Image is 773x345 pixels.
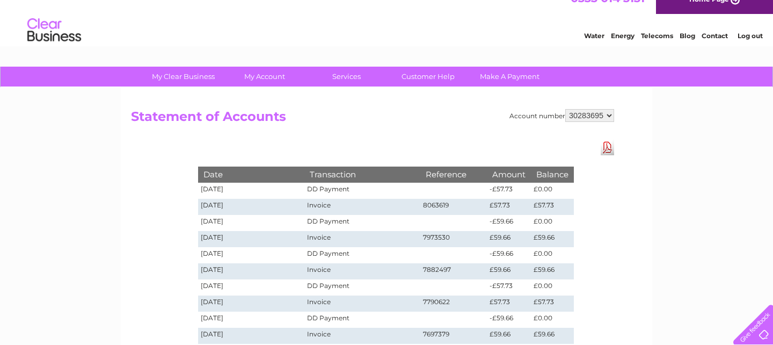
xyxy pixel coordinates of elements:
td: Invoice [304,231,420,247]
td: Invoice [304,296,420,312]
a: Download Pdf [601,140,614,155]
td: DD Payment [304,279,420,296]
td: £0.00 [531,183,574,199]
a: Contact [702,46,728,54]
a: My Account [221,67,309,87]
th: Balance [531,167,574,182]
td: DD Payment [304,215,420,231]
td: [DATE] [198,247,304,263]
div: Clear Business is a trading name of Verastar Limited (registered in [GEOGRAPHIC_DATA] No. 3667643... [134,6,641,52]
th: Amount [487,167,531,182]
a: Energy [611,46,635,54]
div: Account number [509,109,614,122]
a: Make A Payment [465,67,554,87]
h2: Statement of Accounts [131,109,614,130]
th: Transaction [304,167,420,182]
a: Blog [680,46,695,54]
td: £57.73 [531,296,574,312]
td: £59.66 [487,231,531,247]
td: £57.73 [531,199,574,215]
td: £59.66 [487,263,531,279]
td: -£57.73 [487,183,531,199]
th: Reference [420,167,487,182]
a: Log out [738,46,763,54]
td: £57.73 [487,199,531,215]
td: Invoice [304,199,420,215]
td: [DATE] [198,263,304,279]
a: Services [302,67,391,87]
td: £0.00 [531,215,574,231]
td: 7697379 [420,328,487,344]
td: 7973530 [420,231,487,247]
a: Telecoms [641,46,673,54]
td: 8063619 [420,199,487,215]
td: £57.73 [487,296,531,312]
td: [DATE] [198,279,304,296]
td: [DATE] [198,199,304,215]
a: Customer Help [384,67,472,87]
td: £0.00 [531,247,574,263]
a: 0333 014 3131 [571,5,645,19]
td: -£59.66 [487,215,531,231]
td: DD Payment [304,312,420,328]
td: [DATE] [198,296,304,312]
td: £0.00 [531,312,574,328]
img: logo.png [27,28,82,61]
td: £59.66 [531,231,574,247]
td: 7790622 [420,296,487,312]
td: 7882497 [420,263,487,279]
a: Water [584,46,604,54]
td: £59.66 [487,328,531,344]
td: [DATE] [198,231,304,247]
td: -£57.73 [487,279,531,296]
td: -£59.66 [487,312,531,328]
td: £0.00 [531,279,574,296]
td: £59.66 [531,328,574,344]
td: [DATE] [198,183,304,199]
td: [DATE] [198,328,304,344]
td: -£59.66 [487,247,531,263]
td: DD Payment [304,247,420,263]
td: [DATE] [198,215,304,231]
td: Invoice [304,263,420,279]
td: [DATE] [198,312,304,328]
a: My Clear Business [139,67,228,87]
th: Date [198,167,304,182]
td: £59.66 [531,263,574,279]
td: DD Payment [304,183,420,199]
td: Invoice [304,328,420,344]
